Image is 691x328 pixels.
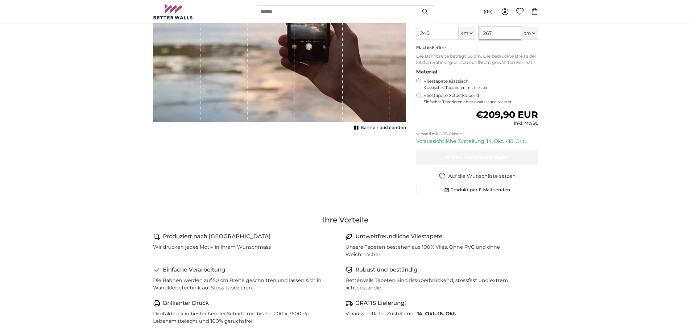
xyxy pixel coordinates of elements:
span: 14. Okt. [417,311,436,317]
span: cm [461,30,468,36]
label: Vliestapete Klassisch [424,78,533,90]
span: cm [524,30,531,36]
p: Wir drucken jedes Motiv in Ihrem Wunschmass [153,243,271,251]
p: Digitaldruck in bestechender Schärfe mit bis zu 1200 x 3600 dpi. Lebensmittelecht und 100% geruch... [153,310,341,325]
button: Produkt per E-Mail senden [416,185,538,195]
span: 6.41m² [432,45,446,50]
b: - [417,311,456,317]
p: Betterwalls Tapeten Sind rissüberbrückend, stossfest und extrem lichtbeständig. [345,277,533,292]
p: Voraussichtliche Zustellung: 14. Okt. - 16. Okt. [416,138,538,145]
button: cm [459,27,475,40]
p: Versand mit DPD Classic [416,131,538,136]
span: 16. Okt. [438,311,456,317]
legend: Material [416,68,538,76]
span: Klassisches Tapezieren mit Kleister [424,85,533,90]
button: In den Warenkorb legen [416,150,538,165]
p: Die Bahnbreite beträgt 50 cm. Die bedruckte Breite der letzten Bahn ergibt sich aus Ihrem gewählt... [416,53,538,66]
label: Vliestapete Selbstklebend [424,93,538,104]
span: Auf die Wunschliste setzen [448,172,516,180]
h3: Ihre Vorteile [153,215,538,225]
button: Auf die Wunschliste setzen [416,172,538,180]
h4: Umweltfreundliche Vliestapete [355,232,442,241]
button: Bahnen ausblenden [352,123,406,132]
h4: Brillianter Druck [163,299,209,308]
div: inkl. MwSt. [476,120,538,127]
p: Voraussichtliche Zustellung: [345,310,415,318]
h4: Robust und beständig [355,266,417,274]
p: Unsere Tapeten bestehen aus 100% Vlies. Ohne PVC und ohne Weichmacher. [345,243,533,258]
button: (de) [479,6,498,17]
p: Fläche: [416,45,538,51]
p: Die Bahnen werden auf 50 cm Breite geschnitten und lassen sich in Wandklebetechnik auf Stoss tape... [153,277,341,292]
h4: Produziert nach [GEOGRAPHIC_DATA] [163,232,271,241]
span: €209,90 EUR [476,109,538,120]
span: Einfaches Tapezieren ohne zusätzlichen Kleister [424,99,538,104]
img: Betterwalls [153,4,193,19]
h4: Einfache Verarbeitung [163,266,225,274]
span: Bahnen ausblenden [361,125,406,131]
button: cm [521,27,538,40]
span: In den Warenkorb legen [446,154,509,160]
h4: GRATIS Lieferung! [355,299,406,308]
